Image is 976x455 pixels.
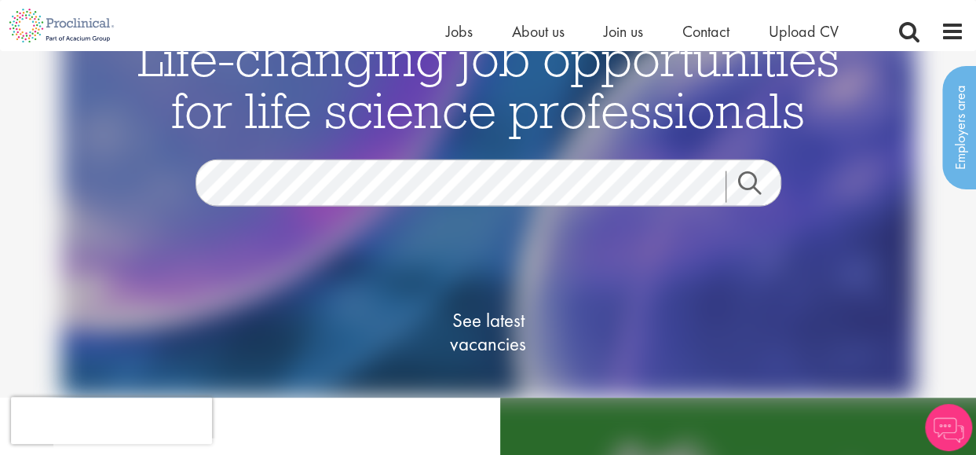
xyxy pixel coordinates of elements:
iframe: reCAPTCHA [11,397,212,444]
img: candidate home [60,21,915,398]
span: Life-changing job opportunities for life science professionals [137,27,839,141]
a: See latestvacancies [410,246,567,419]
span: See latest vacancies [410,309,567,356]
a: Jobs [446,21,473,42]
a: Join us [604,21,643,42]
img: Chatbot [925,404,972,451]
a: Contact [682,21,729,42]
a: Job search submit button [726,171,793,203]
a: About us [512,21,565,42]
a: Upload CV [769,21,839,42]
